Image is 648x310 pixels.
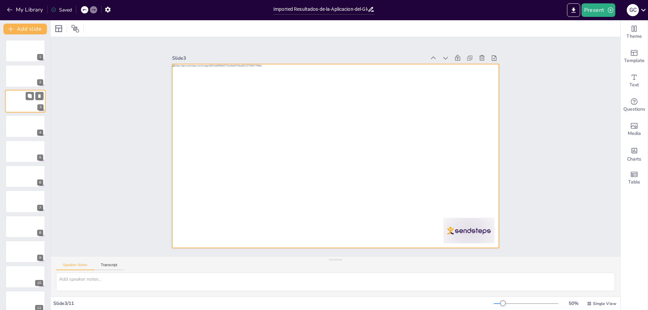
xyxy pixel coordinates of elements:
[621,142,648,166] div: Add charts and graphs
[5,115,45,137] div: https://cdn.sendsteps.com/images/logo/sendsteps_logo_white.pnghttps://cdn.sendsteps.com/images/lo...
[37,104,44,110] div: 3
[567,3,580,17] button: Export to PowerPoint
[53,23,64,34] div: Layout
[94,263,124,270] button: Transcript
[172,55,426,61] div: Slide 3
[37,154,43,161] div: 5
[37,255,43,261] div: 9
[5,4,46,15] button: My Library
[628,178,640,186] span: Table
[37,230,43,236] div: 8
[5,216,45,238] div: 8
[621,117,648,142] div: Add images, graphics, shapes or video
[3,24,47,34] button: Add slide
[5,241,45,263] div: 9
[621,93,648,117] div: Get real-time input from your audience
[626,33,642,40] span: Theme
[71,25,79,33] span: Position
[5,40,45,62] div: https://cdn.sendsteps.com/images/logo/sendsteps_logo_white.pnghttps://cdn.sendsteps.com/images/lo...
[37,79,43,85] div: 2
[627,4,639,16] div: G C
[621,45,648,69] div: Add ready made slides
[5,190,45,213] div: 7
[37,179,43,186] div: 6
[565,300,582,307] div: 50 %
[624,57,645,64] span: Template
[5,90,46,113] div: https://cdn.sendsteps.com/images/logo/sendsteps_logo_white.pnghttps://cdn.sendsteps.com/images/lo...
[5,165,45,188] div: https://cdn.sendsteps.com/images/logo/sendsteps_logo_white.pnghttps://cdn.sendsteps.com/images/lo...
[35,92,44,100] button: Delete Slide
[35,280,43,286] div: 10
[621,69,648,93] div: Add text boxes
[627,3,639,17] button: G C
[628,130,641,137] span: Media
[593,301,616,306] span: Single View
[5,265,45,288] div: 10
[37,205,43,211] div: 7
[629,81,639,89] span: Text
[5,140,45,163] div: https://cdn.sendsteps.com/images/logo/sendsteps_logo_white.pnghttps://cdn.sendsteps.com/images/lo...
[53,300,494,307] div: Slide 3 / 11
[627,156,641,163] span: Charts
[37,130,43,136] div: 4
[623,106,645,113] span: Questions
[621,20,648,45] div: Change the overall theme
[582,3,615,17] button: Present
[56,263,94,270] button: Speaker Notes
[51,7,72,13] div: Saved
[621,166,648,190] div: Add a table
[37,54,43,60] div: 1
[5,65,45,87] div: https://cdn.sendsteps.com/images/logo/sendsteps_logo_white.pnghttps://cdn.sendsteps.com/images/lo...
[273,4,368,14] input: Insert title
[26,92,34,100] button: Duplicate Slide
